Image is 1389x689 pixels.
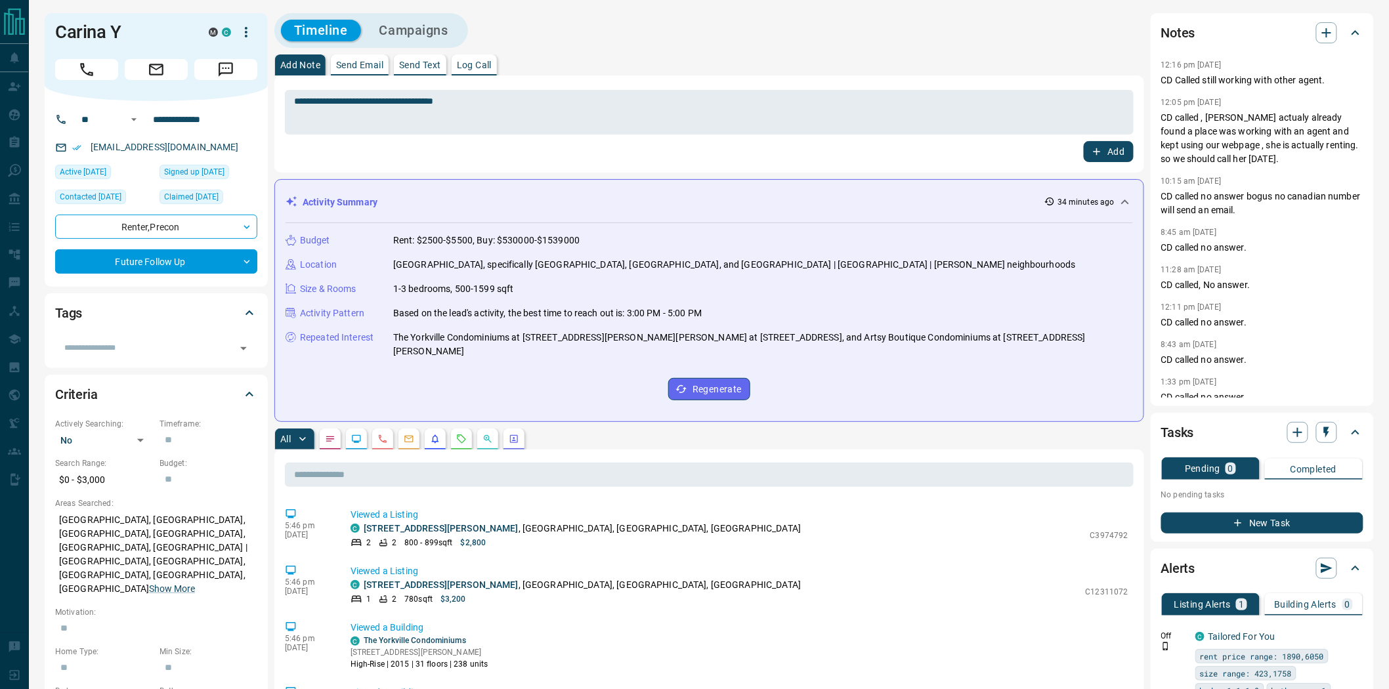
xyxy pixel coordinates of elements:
div: Future Follow Up [55,249,257,274]
p: $3,200 [440,593,466,605]
div: Tasks [1161,417,1363,448]
p: [GEOGRAPHIC_DATA], specifically [GEOGRAPHIC_DATA], [GEOGRAPHIC_DATA], and [GEOGRAPHIC_DATA] | [GE... [393,258,1076,272]
p: Areas Searched: [55,497,257,509]
p: CD called no answer bogus no canadian number will send an email. [1161,190,1363,217]
a: [STREET_ADDRESS][PERSON_NAME] [364,523,519,533]
p: Send Email [336,60,383,70]
a: [EMAIL_ADDRESS][DOMAIN_NAME] [91,142,239,152]
p: C12311072 [1086,586,1128,598]
p: Based on the lead's activity, the best time to reach out is: 3:00 PM - 5:00 PM [393,306,702,320]
p: 8:45 am [DATE] [1161,228,1217,237]
p: Completed [1291,465,1337,474]
svg: Notes [325,434,335,444]
div: Tue Nov 26 2024 [160,190,257,208]
p: $2,800 [461,537,486,549]
div: No [55,430,153,451]
p: The Yorkville Condominiums at [STREET_ADDRESS][PERSON_NAME][PERSON_NAME] at [STREET_ADDRESS], and... [393,331,1133,358]
p: All [280,434,291,444]
span: Signed up [DATE] [164,165,224,178]
button: Open [234,339,253,358]
svg: Requests [456,434,467,444]
p: 2 [366,537,371,549]
svg: Email Verified [72,143,81,152]
button: New Task [1161,512,1363,533]
span: Claimed [DATE] [164,190,219,203]
p: CD called , [PERSON_NAME] actualy already found a place was working with an agent and kept using ... [1161,111,1363,166]
p: 2 [392,537,396,549]
h2: Notes [1161,22,1195,43]
button: Open [126,112,142,127]
svg: Agent Actions [509,434,519,444]
p: 8:43 am [DATE] [1161,340,1217,349]
div: Alerts [1161,553,1363,584]
p: 1 [1239,600,1244,609]
p: Log Call [457,60,492,70]
span: Call [55,59,118,80]
a: The Yorkville Condominiums [364,636,466,645]
div: Renter , Precon [55,215,257,239]
span: rent price range: 1890,6050 [1200,650,1324,663]
p: Size & Rooms [300,282,356,296]
p: 1 [366,593,371,605]
p: 1:33 pm [DATE] [1161,377,1217,386]
h2: Alerts [1161,558,1195,579]
svg: Listing Alerts [430,434,440,444]
p: 5:46 pm [285,577,331,587]
button: Regenerate [668,378,750,400]
p: CD called no answer. [1161,353,1363,367]
span: Email [125,59,188,80]
p: Location [300,258,337,272]
p: Send Text [399,60,441,70]
h2: Tasks [1161,422,1194,443]
p: 1-3 bedrooms, 500-1599 sqft [393,282,514,296]
p: 34 minutes ago [1058,196,1115,208]
div: condos.ca [351,524,360,533]
div: Tue Aug 12 2025 [55,165,153,183]
svg: Opportunities [482,434,493,444]
div: mrloft.ca [209,28,218,37]
div: condos.ca [1195,632,1205,641]
p: Building Alerts [1275,600,1337,609]
div: Criteria [55,379,257,410]
p: C3974792 [1090,530,1128,541]
svg: Push Notification Only [1161,642,1170,651]
p: 780 sqft [404,593,433,605]
span: Message [194,59,257,80]
p: 0 [1345,600,1350,609]
p: Budget [300,234,330,247]
a: Tailored For You [1208,631,1275,642]
p: Activity Summary [303,196,377,209]
p: [GEOGRAPHIC_DATA], [GEOGRAPHIC_DATA], [GEOGRAPHIC_DATA], [GEOGRAPHIC_DATA], [GEOGRAPHIC_DATA], [G... [55,509,257,600]
p: Listing Alerts [1174,600,1231,609]
p: 10:15 am [DATE] [1161,177,1222,186]
p: 5:46 pm [285,634,331,643]
p: Repeated Interest [300,331,374,344]
p: Off [1161,630,1187,642]
p: Pending [1185,464,1220,473]
p: Motivation: [55,606,257,618]
p: CD called, No answer. [1161,278,1363,292]
p: $0 - $3,000 [55,469,153,491]
p: High-Rise | 2015 | 31 floors | 238 units [351,658,488,670]
div: Activity Summary34 minutes ago [286,190,1133,215]
button: Add [1084,141,1134,162]
div: Thu Feb 27 2025 [55,190,153,208]
p: [DATE] [285,587,331,596]
p: 12:11 pm [DATE] [1161,303,1222,312]
p: 11:28 am [DATE] [1161,265,1222,274]
p: , [GEOGRAPHIC_DATA], [GEOGRAPHIC_DATA], [GEOGRAPHIC_DATA] [364,578,801,592]
svg: Emails [404,434,414,444]
a: [STREET_ADDRESS][PERSON_NAME] [364,579,519,590]
p: 12:16 pm [DATE] [1161,60,1222,70]
p: Rent: $2500-$5500, Buy: $530000-$1539000 [393,234,580,247]
button: Campaigns [366,20,461,41]
h2: Tags [55,303,82,324]
div: condos.ca [351,637,360,646]
span: size range: 423,1758 [1200,667,1292,680]
svg: Lead Browsing Activity [351,434,362,444]
p: 2 [392,593,396,605]
div: Sun Jan 29 2023 [160,165,257,183]
p: CD Called still working with other agent. [1161,73,1363,87]
svg: Calls [377,434,388,444]
h1: Carina Y [55,22,189,43]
